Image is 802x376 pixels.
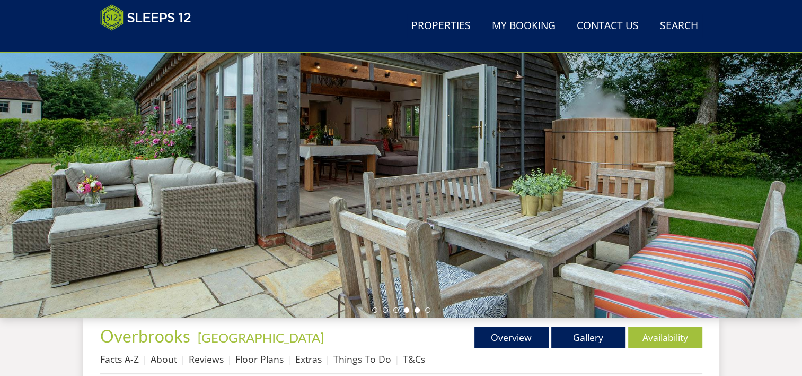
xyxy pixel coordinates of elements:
[100,326,193,346] a: Overbrooks
[407,14,475,38] a: Properties
[95,37,206,46] iframe: Customer reviews powered by Trustpilot
[193,330,324,345] span: -
[572,14,643,38] a: Contact Us
[551,327,625,348] a: Gallery
[100,4,191,31] img: Sleeps 12
[403,353,425,365] a: T&Cs
[474,327,549,348] a: Overview
[100,326,190,346] span: Overbrooks
[656,14,702,38] a: Search
[151,353,177,365] a: About
[333,353,391,365] a: Things To Do
[295,353,322,365] a: Extras
[488,14,560,38] a: My Booking
[100,353,139,365] a: Facts A-Z
[198,330,324,345] a: [GEOGRAPHIC_DATA]
[235,353,284,365] a: Floor Plans
[628,327,702,348] a: Availability
[189,353,224,365] a: Reviews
